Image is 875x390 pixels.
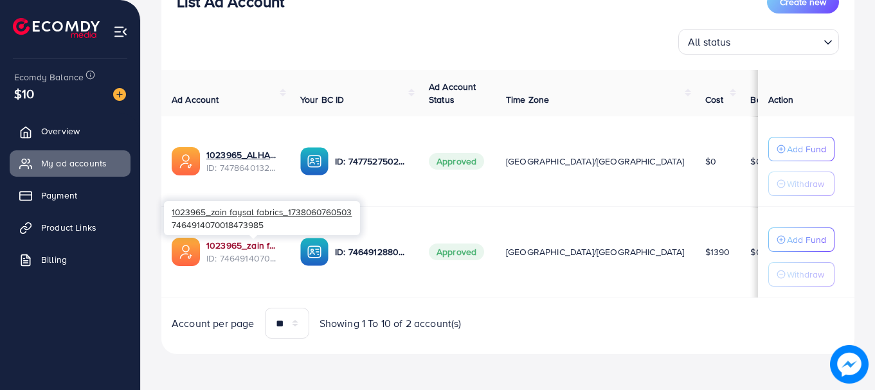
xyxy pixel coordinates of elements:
img: ic-ba-acc.ded83a64.svg [300,238,329,266]
img: ic-ads-acc.e4c84228.svg [172,238,200,266]
a: My ad accounts [10,150,131,176]
span: All status [685,33,734,51]
span: [GEOGRAPHIC_DATA]/[GEOGRAPHIC_DATA] [506,155,685,168]
img: logo [13,18,100,38]
img: image [830,345,869,384]
span: ID: 7464914070018473985 [206,252,280,265]
span: Action [768,93,794,106]
span: Payment [41,189,77,202]
span: $0 [705,155,716,168]
span: Cost [705,93,724,106]
div: 7464914070018473985 [164,201,360,235]
span: Overview [41,125,80,137]
span: Ad Account [172,93,219,106]
span: Ad Account Status [429,80,476,106]
p: Add Fund [787,232,826,247]
span: Showing 1 To 10 of 2 account(s) [320,316,462,331]
button: Add Fund [768,137,834,161]
a: Overview [10,118,131,144]
span: Account per page [172,316,255,331]
a: 1023965_ALHARAM PERFUME_1741256613358 [206,148,280,161]
span: $1390 [705,245,730,258]
img: ic-ads-acc.e4c84228.svg [172,147,200,175]
span: $10 [14,84,34,103]
button: Withdraw [768,172,834,196]
img: ic-ba-acc.ded83a64.svg [300,147,329,175]
span: 1023965_zain faysal fabrics_1738060760503 [172,206,352,218]
div: <span class='underline'>1023965_ALHARAM PERFUME_1741256613358</span></br>7478640132439375889 [206,148,280,175]
span: Approved [429,153,484,170]
span: [GEOGRAPHIC_DATA]/[GEOGRAPHIC_DATA] [506,245,685,258]
p: ID: 7464912880987701265 [335,244,408,260]
p: Add Fund [787,141,826,157]
a: Payment [10,182,131,208]
img: menu [113,24,128,39]
a: Billing [10,247,131,272]
input: Search for option [735,30,818,51]
span: Time Zone [506,93,549,106]
p: Withdraw [787,267,824,282]
span: ID: 7478640132439375889 [206,161,280,174]
a: Product Links [10,215,131,240]
span: Approved [429,244,484,260]
button: Withdraw [768,262,834,287]
img: image [113,88,126,101]
span: Billing [41,253,67,266]
p: ID: 7477527502982774785 [335,154,408,169]
span: Product Links [41,221,96,234]
span: Your BC ID [300,93,345,106]
button: Add Fund [768,227,834,252]
a: 1023965_zain faysal fabrics_1738060760503 [206,239,280,252]
span: My ad accounts [41,157,107,170]
span: Ecomdy Balance [14,71,84,84]
p: Withdraw [787,176,824,191]
div: Search for option [678,29,839,55]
